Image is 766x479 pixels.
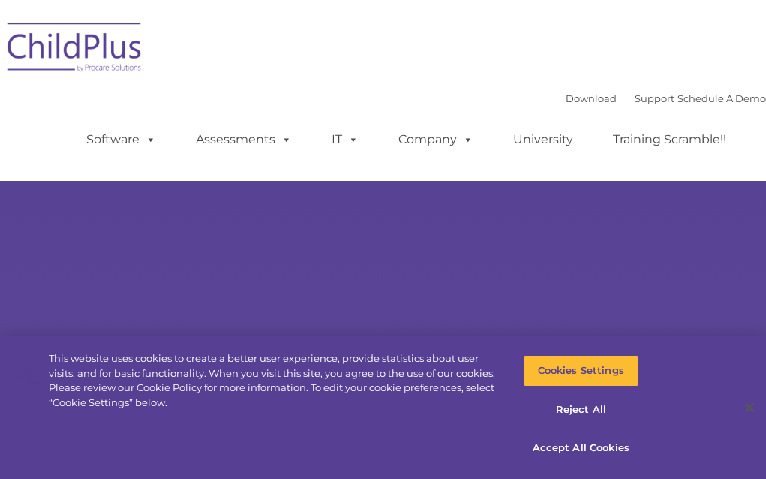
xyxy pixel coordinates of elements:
[524,394,638,426] button: Reject All
[635,92,674,104] a: Support
[677,92,766,104] a: Schedule A Demo
[49,351,500,410] div: This website uses cookies to create a better user experience, provide statistics about user visit...
[317,125,374,155] a: IT
[733,391,766,424] button: Close
[524,432,638,464] button: Accept All Cookies
[498,125,588,155] a: University
[181,125,307,155] a: Assessments
[71,125,171,155] a: Software
[598,125,741,155] a: Training Scramble!!
[524,355,638,387] button: Cookies Settings
[383,125,488,155] a: Company
[566,92,617,104] a: Download
[566,92,766,104] font: |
